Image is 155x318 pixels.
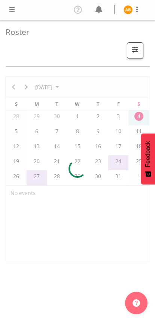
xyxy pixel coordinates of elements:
img: help-xxl-2.png [133,299,140,307]
span: Feedback [145,141,151,167]
h4: Roster [6,28,143,36]
button: Filter Shifts [127,42,143,59]
img: angela-burrill10486.jpg [124,5,133,14]
button: Feedback - Show survey [141,133,155,184]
